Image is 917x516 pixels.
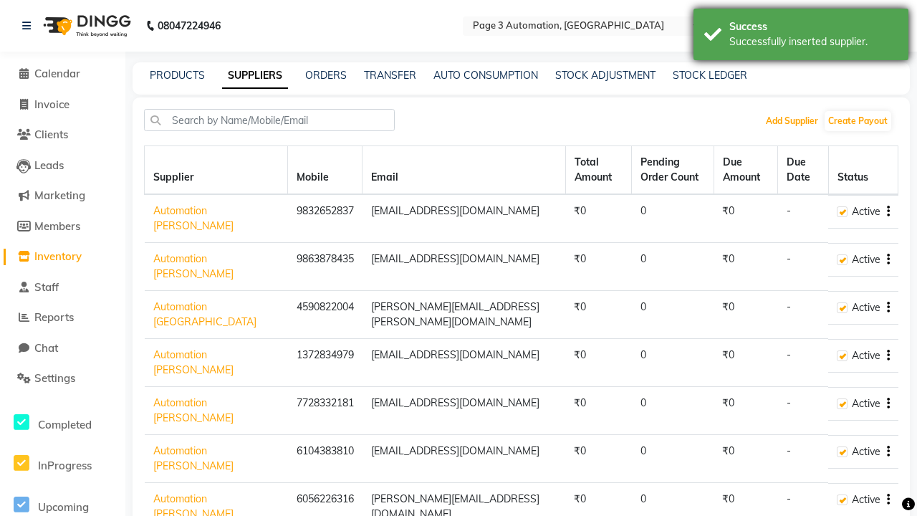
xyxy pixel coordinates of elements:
[778,243,829,291] td: -
[144,109,395,131] input: Search by Name/Mobile/Email
[852,348,880,363] span: Active
[729,34,898,49] div: Successfully inserted supplier.
[363,243,566,291] td: [EMAIL_ADDRESS][DOMAIN_NAME]
[145,146,288,195] th: Supplier
[153,300,256,328] a: Automation [GEOGRAPHIC_DATA]
[632,194,714,243] td: 0
[4,66,122,82] a: Calendar
[153,252,234,280] a: Automation [PERSON_NAME]
[4,127,122,143] a: Clients
[714,243,778,291] td: ₹0
[288,387,363,435] td: 7728332181
[288,435,363,483] td: 6104383810
[714,339,778,387] td: ₹0
[714,194,778,243] td: ₹0
[778,146,829,195] th: Due Date
[714,146,778,195] th: Due Amount
[153,204,234,232] a: Automation [PERSON_NAME]
[778,435,829,483] td: -
[565,291,631,339] td: ₹0
[4,279,122,296] a: Staff
[34,128,68,141] span: Clients
[565,435,631,483] td: ₹0
[778,291,829,339] td: -
[34,158,64,172] span: Leads
[34,188,85,202] span: Marketing
[150,69,205,82] a: PRODUCTS
[4,219,122,235] a: Members
[565,243,631,291] td: ₹0
[778,339,829,387] td: -
[852,444,880,459] span: Active
[38,418,92,431] span: Completed
[364,69,416,82] a: TRANSFER
[852,204,880,219] span: Active
[153,396,234,424] a: Automation [PERSON_NAME]
[555,69,656,82] a: STOCK ADJUSTMENT
[34,67,80,80] span: Calendar
[363,291,566,339] td: [PERSON_NAME][EMAIL_ADDRESS][PERSON_NAME][DOMAIN_NAME]
[4,97,122,113] a: Invoice
[34,310,74,324] span: Reports
[34,371,75,385] span: Settings
[714,387,778,435] td: ₹0
[714,291,778,339] td: ₹0
[363,387,566,435] td: [EMAIL_ADDRESS][DOMAIN_NAME]
[363,146,566,195] th: Email
[632,387,714,435] td: 0
[729,19,898,34] div: Success
[4,340,122,357] a: Chat
[4,249,122,265] a: Inventory
[34,341,58,355] span: Chat
[363,194,566,243] td: [EMAIL_ADDRESS][DOMAIN_NAME]
[565,387,631,435] td: ₹0
[778,194,829,243] td: -
[153,444,234,472] a: Automation [PERSON_NAME]
[288,243,363,291] td: 9863878435
[288,146,363,195] th: Mobile
[632,146,714,195] th: Pending Order Count
[852,492,880,507] span: Active
[4,158,122,174] a: Leads
[37,6,135,46] img: logo
[153,348,234,376] a: Automation [PERSON_NAME]
[852,396,880,411] span: Active
[673,69,747,82] a: STOCK LEDGER
[565,339,631,387] td: ₹0
[714,435,778,483] td: ₹0
[565,194,631,243] td: ₹0
[34,97,69,111] span: Invoice
[4,188,122,204] a: Marketing
[34,219,80,233] span: Members
[433,69,538,82] a: AUTO CONSUMPTION
[632,435,714,483] td: 0
[288,339,363,387] td: 1372834979
[632,243,714,291] td: 0
[828,146,898,195] th: Status
[34,249,82,263] span: Inventory
[38,459,92,472] span: InProgress
[363,339,566,387] td: [EMAIL_ADDRESS][DOMAIN_NAME]
[34,280,59,294] span: Staff
[288,291,363,339] td: 4590822004
[632,291,714,339] td: 0
[565,146,631,195] th: Total Amount
[762,111,822,131] button: Add Supplier
[222,63,288,89] a: SUPPLIERS
[305,69,347,82] a: ORDERS
[852,300,880,315] span: Active
[825,111,891,131] button: Create Payout
[4,371,122,387] a: Settings
[632,339,714,387] td: 0
[852,252,880,267] span: Active
[158,6,221,46] b: 08047224946
[778,387,829,435] td: -
[38,500,89,514] span: Upcoming
[363,435,566,483] td: [EMAIL_ADDRESS][DOMAIN_NAME]
[4,310,122,326] a: Reports
[288,194,363,243] td: 9832652837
